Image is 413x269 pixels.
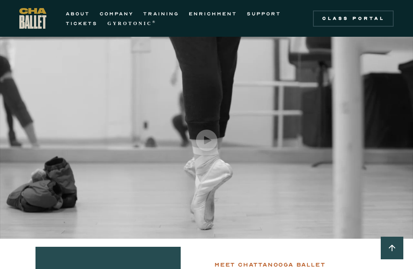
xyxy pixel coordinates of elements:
a: Class Portal [313,11,394,27]
strong: GYROTONIC [107,21,152,26]
a: ENRICHMENT [189,9,237,19]
a: COMPANY [100,9,133,19]
a: GYROTONIC® [107,19,156,28]
a: TICKETS [66,19,98,28]
a: TRAINING [143,9,179,19]
a: ABOUT [66,9,90,19]
a: SUPPORT [247,9,281,19]
div: Class Portal [318,15,389,22]
sup: ® [152,20,156,24]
